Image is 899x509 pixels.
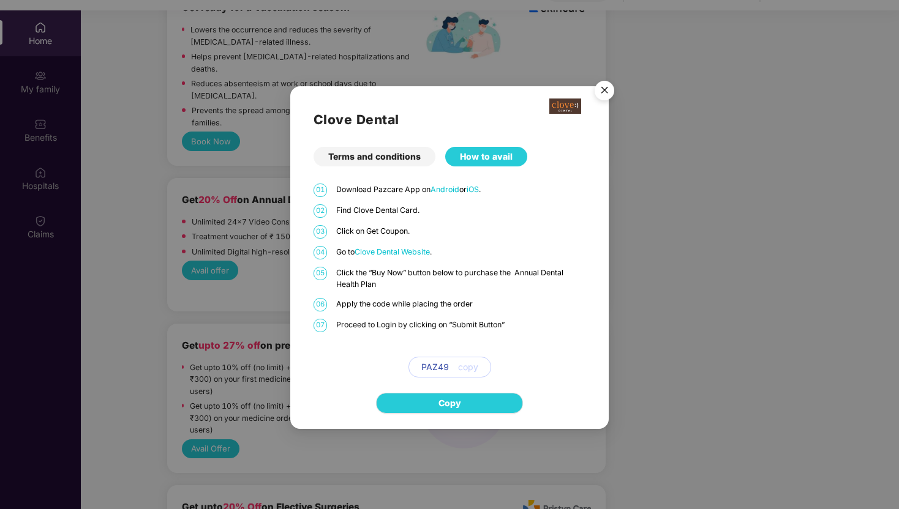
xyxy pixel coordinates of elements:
p: Proceed to Login by clicking on “Submit Button” [336,319,585,330]
span: 05 [314,267,327,280]
p: Click on Get Coupon. [336,225,585,237]
p: Go to . [336,246,585,258]
span: 03 [314,225,327,239]
p: Apply the code while placing the order [336,298,585,310]
div: Terms and conditions [314,147,435,166]
span: 06 [314,298,327,311]
button: Copy [376,393,523,414]
p: Download Pazcare App on or . [336,184,585,195]
p: Find Clove Dental Card. [336,204,585,216]
a: Android [431,185,459,194]
h2: Clove Dental [314,110,585,130]
span: 01 [314,184,327,197]
span: 04 [314,246,327,259]
span: copy [458,360,478,374]
a: Clove Dental Website [355,247,430,256]
img: svg+xml;base64,PHN2ZyB4bWxucz0iaHR0cDovL3d3dy53My5vcmcvMjAwMC9zdmciIHdpZHRoPSI1NiIgaGVpZ2h0PSI1Ni... [587,75,622,110]
span: 02 [314,204,327,218]
div: How to avail [445,147,527,166]
a: iOS [467,185,479,194]
span: Copy [438,396,461,410]
button: Close [587,75,620,108]
span: PAZ49 [421,360,449,374]
p: Click the “Buy Now” button below to purchase the Annual Dental Health Plan [336,267,585,291]
button: copy [449,357,478,377]
img: clove-dental%20png.png [549,98,581,114]
span: 07 [314,319,327,332]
